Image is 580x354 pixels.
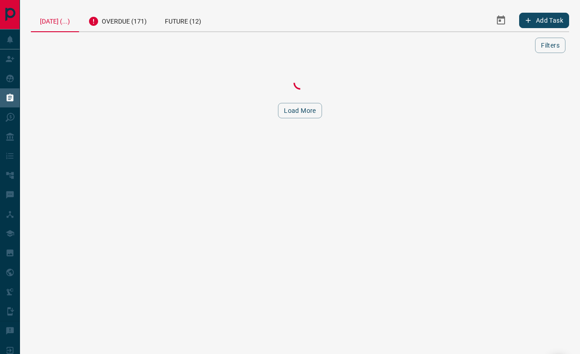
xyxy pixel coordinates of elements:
[156,9,210,31] div: Future (12)
[31,9,79,32] div: [DATE] (...)
[490,10,512,31] button: Select Date Range
[79,9,156,31] div: Overdue (171)
[519,13,569,28] button: Add Task
[535,38,565,53] button: Filters
[255,74,346,92] div: Loading
[278,103,322,118] button: Load More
